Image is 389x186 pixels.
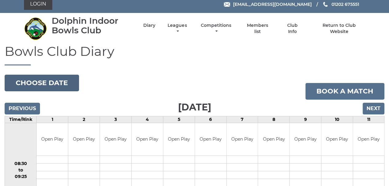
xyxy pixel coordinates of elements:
[321,116,353,123] td: 10
[258,116,290,123] td: 8
[5,44,384,65] h1: Bowls Club Diary
[131,116,163,123] td: 4
[5,75,79,91] button: Choose date
[166,23,188,35] a: Leagues
[37,123,68,155] td: Open Play
[323,2,327,7] img: Phone us
[224,1,312,8] a: Email [EMAIL_ADDRESS][DOMAIN_NAME]
[132,123,163,155] td: Open Play
[243,23,272,35] a: Members list
[5,103,40,114] input: Previous
[353,116,384,123] td: 11
[195,123,226,155] td: Open Play
[143,23,155,28] a: Diary
[353,123,384,155] td: Open Play
[37,116,68,123] td: 1
[290,116,321,123] td: 9
[363,103,384,114] input: Next
[233,2,312,7] span: [EMAIL_ADDRESS][DOMAIN_NAME]
[163,116,195,123] td: 5
[258,123,289,155] td: Open Play
[305,83,384,100] a: Book a match
[322,1,359,8] a: Phone us 01202 675551
[226,116,258,123] td: 7
[100,116,132,123] td: 3
[321,123,353,155] td: Open Play
[5,116,37,123] td: Time/Rink
[283,23,303,35] a: Club Info
[52,16,133,35] div: Dolphin Indoor Bowls Club
[68,123,100,155] td: Open Play
[195,116,226,123] td: 6
[24,17,47,40] img: Dolphin Indoor Bowls Club
[199,23,233,35] a: Competitions
[100,123,131,155] td: Open Play
[313,23,365,35] a: Return to Club Website
[331,2,359,7] span: 01202 675551
[290,123,321,155] td: Open Play
[224,2,230,7] img: Email
[163,123,195,155] td: Open Play
[227,123,258,155] td: Open Play
[68,116,100,123] td: 2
